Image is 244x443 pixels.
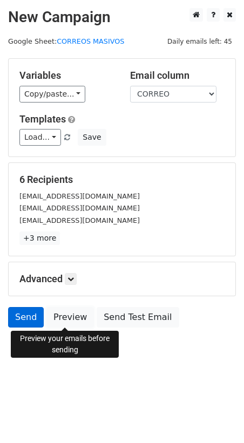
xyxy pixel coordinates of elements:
h5: Advanced [19,273,225,285]
small: [EMAIL_ADDRESS][DOMAIN_NAME] [19,216,140,224]
a: CORREOS MASIVOS [57,37,124,45]
button: Save [78,129,106,146]
a: +3 more [19,231,60,245]
div: Widget de chat [190,391,244,443]
a: Send [8,307,44,328]
h5: 6 Recipients [19,174,225,186]
h5: Variables [19,70,114,81]
small: [EMAIL_ADDRESS][DOMAIN_NAME] [19,204,140,212]
small: [EMAIL_ADDRESS][DOMAIN_NAME] [19,192,140,200]
h2: New Campaign [8,8,236,26]
span: Daily emails left: 45 [164,36,236,47]
h5: Email column [130,70,225,81]
small: Google Sheet: [8,37,124,45]
a: Preview [46,307,94,328]
iframe: Chat Widget [190,391,244,443]
a: Load... [19,129,61,146]
div: Preview your emails before sending [11,331,119,358]
a: Daily emails left: 45 [164,37,236,45]
a: Templates [19,113,66,125]
a: Send Test Email [97,307,179,328]
a: Copy/paste... [19,86,85,103]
